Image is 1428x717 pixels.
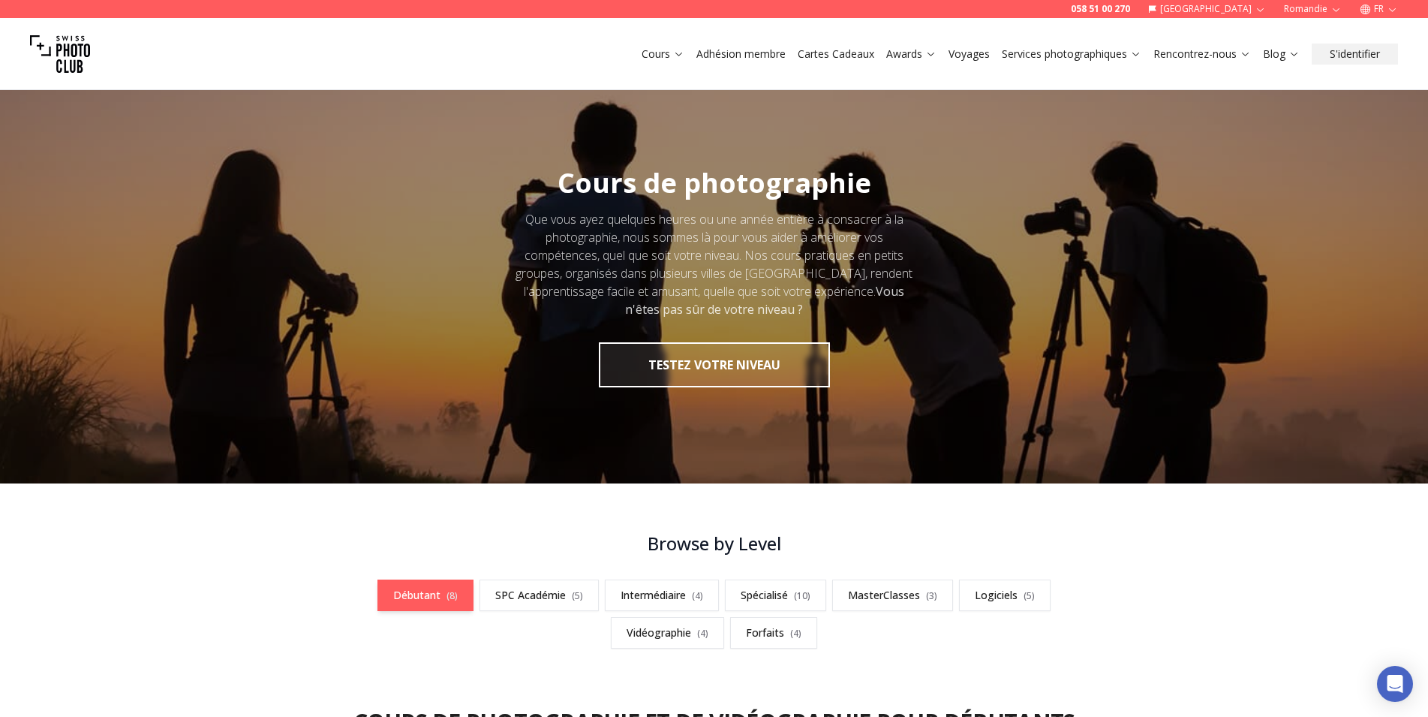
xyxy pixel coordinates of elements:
[942,44,996,65] button: Voyages
[725,580,826,611] a: Spécialisé(10)
[1071,3,1130,15] a: 058 51 00 270
[948,47,990,62] a: Voyages
[605,580,719,611] a: Intermédiaire(4)
[1024,589,1035,602] span: ( 5 )
[880,44,942,65] button: Awards
[926,589,937,602] span: ( 3 )
[446,589,458,602] span: ( 8 )
[730,617,817,649] a: Forfaits(4)
[798,47,874,62] a: Cartes Cadeaux
[572,589,583,602] span: ( 5 )
[697,627,708,640] span: ( 4 )
[642,47,684,62] a: Cours
[1263,47,1300,62] a: Blog
[510,210,918,318] div: Que vous ayez quelques heures ou une année entière à consacrer à la photographie, nous sommes là ...
[599,342,830,387] button: TESTEZ VOTRE NIVEAU
[790,627,801,640] span: ( 4 )
[1153,47,1251,62] a: Rencontrez-nous
[1147,44,1257,65] button: Rencontrez-nous
[1312,44,1398,65] button: S'identifier
[480,580,599,611] a: SPC Académie(5)
[636,44,690,65] button: Cours
[1377,666,1413,702] div: Open Intercom Messenger
[692,589,703,602] span: ( 4 )
[558,164,871,201] span: Cours de photographie
[690,44,792,65] button: Adhésion membre
[377,580,473,611] a: Débutant(8)
[996,44,1147,65] button: Services photographiques
[886,47,936,62] a: Awards
[611,617,724,649] a: Vidéographie(4)
[1257,44,1306,65] button: Blog
[959,580,1051,611] a: Logiciels(5)
[696,47,786,62] a: Adhésion membre
[30,24,90,84] img: Swiss photo club
[342,532,1087,556] h3: Browse by Level
[832,580,953,611] a: MasterClasses(3)
[1002,47,1141,62] a: Services photographiques
[794,589,810,602] span: ( 10 )
[792,44,880,65] button: Cartes Cadeaux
